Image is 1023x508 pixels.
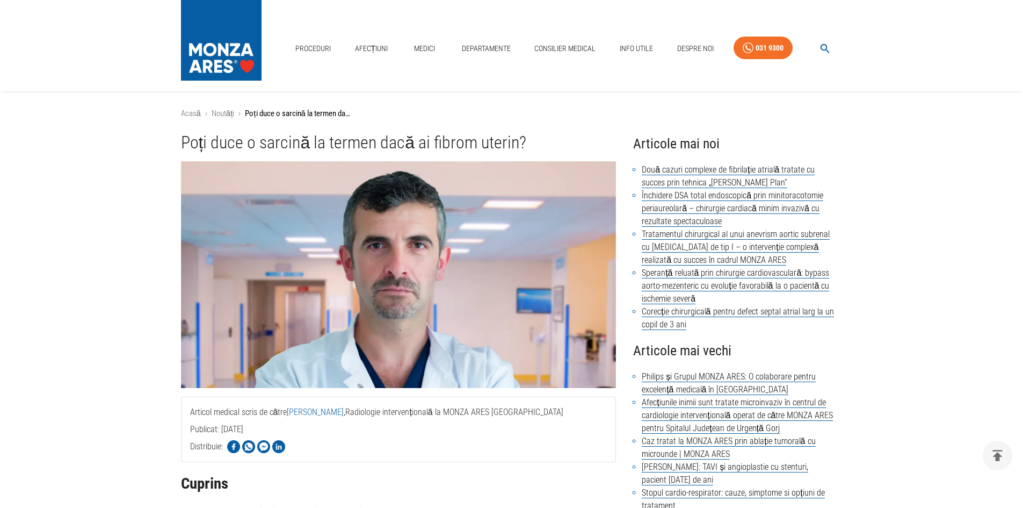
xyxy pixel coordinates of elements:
img: Poți duce o sarcină la termen dacă ai fibrom uterin? [181,161,616,388]
a: Proceduri [291,38,335,60]
a: Acasă [181,109,201,118]
p: Articol medical scris de către , Radiologie intervențională la MONZA ARES [GEOGRAPHIC_DATA] [190,406,607,419]
a: 031 9300 [734,37,793,60]
a: Philips și Grupul MONZA ARES: O colaborare pentru excelență medicală în [GEOGRAPHIC_DATA] [642,371,816,395]
a: Despre Noi [673,38,718,60]
h4: Articole mai noi [633,133,842,155]
a: Caz tratat la MONZA ARES prin ablație tumorală cu microunde | MONZA ARES [642,436,815,460]
img: Share on WhatsApp [242,440,255,453]
h4: Articole mai vechi [633,340,842,362]
h2: Cuprins [181,475,616,492]
button: delete [983,441,1012,470]
a: [PERSON_NAME] [287,407,344,417]
li: › [205,108,207,120]
img: Share on Facebook [227,440,240,453]
a: Două cazuri complexe de fibrilație atrială tratate cu succes prin tehnica „[PERSON_NAME] Plan” [642,164,815,188]
p: Distribuie: [190,440,223,453]
img: Share on LinkedIn [272,440,285,453]
a: Afecțiuni [351,38,393,60]
li: › [238,108,241,120]
h1: Poți duce o sarcină la termen dacă ai fibrom uterin? [181,133,616,153]
a: Închidere DSA total endoscopică prin minitoracotomie periaureolară – chirurgie cardiacă minim inv... [642,190,823,227]
div: 031 9300 [756,41,783,55]
a: Tratamentul chirurgical al unui anevrism aortic subrenal cu [MEDICAL_DATA] de tip I – o intervenț... [642,229,830,266]
a: Consilier Medical [530,38,600,60]
span: Publicat: [DATE] [190,424,243,477]
a: Info Utile [615,38,657,60]
a: Noutăți [212,109,235,118]
a: Speranță reluată prin chirurgie cardiovasculară: bypass aorto-mezenteric cu evoluție favorabilă l... [642,268,829,304]
nav: breadcrumb [181,108,843,120]
a: [PERSON_NAME]: TAVI și angioplastie cu stenturi, pacient [DATE] de ani [642,462,808,485]
img: Share on Facebook Messenger [257,440,270,453]
a: Corecție chirurgicală pentru defect septal atrial larg la un copil de 3 ani [642,306,833,330]
p: Poți duce o sarcină la termen dacă ai fibrom uterin? [245,108,352,120]
a: Medici [408,38,442,60]
a: Departamente [458,38,515,60]
a: Afecțiunile inimii sunt tratate microinvaziv în centrul de cardiologie intervențională operat de ... [642,397,833,434]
